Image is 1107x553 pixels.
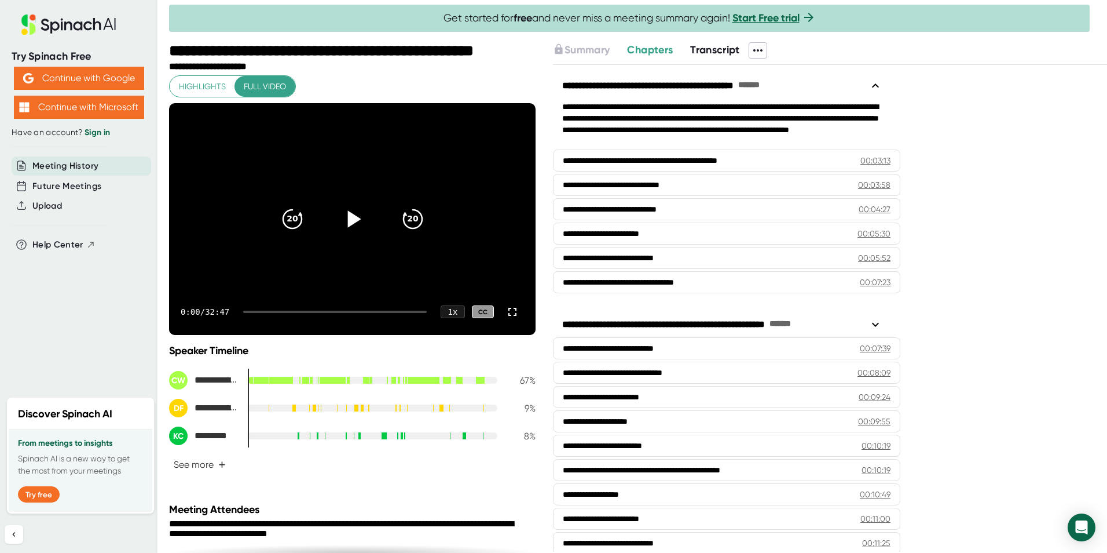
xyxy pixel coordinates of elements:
span: Help Center [32,238,83,252]
div: 00:07:23 [860,276,890,288]
div: Kim Capps [169,427,239,445]
b: free [514,12,532,24]
div: 00:03:13 [860,155,890,166]
span: Get started for and never miss a meeting summary again! [443,12,816,25]
button: Future Meetings [32,180,101,193]
span: Chapters [627,43,673,56]
div: Meeting Attendees [169,503,538,516]
div: 00:10:19 [862,440,890,452]
h3: From meetings to insights [18,439,143,448]
div: 8 % [507,431,536,442]
button: Summary [553,42,610,58]
div: Speaker Timeline [169,344,536,357]
span: Summary [565,43,610,56]
button: Try free [18,486,60,503]
div: Try Spinach Free [12,50,146,63]
div: 00:09:24 [859,391,890,403]
a: Start Free trial [732,12,800,24]
h2: Discover Spinach AI [18,406,112,422]
span: Full video [244,79,286,94]
button: Help Center [32,238,96,252]
a: Sign in [85,128,110,137]
div: 00:07:39 [860,343,890,354]
button: Transcript [690,42,740,58]
div: 00:11:00 [860,513,890,525]
img: Aehbyd4JwY73AAAAAElFTkSuQmCC [23,73,34,83]
div: CC [472,305,494,319]
div: 00:03:58 [858,179,890,191]
div: Carrie Wilson [169,371,239,390]
button: Highlights [170,76,235,97]
div: 1 x [441,305,465,318]
button: Meeting History [32,159,98,173]
span: Transcript [690,43,740,56]
div: Open Intercom Messenger [1068,514,1095,541]
div: 0:00 / 32:47 [181,307,229,316]
div: 00:08:09 [857,367,890,379]
button: Collapse sidebar [5,525,23,544]
div: 00:10:19 [862,464,890,476]
span: Highlights [179,79,226,94]
div: 00:09:55 [858,416,890,427]
button: Continue with Google [14,67,144,90]
div: 9 % [507,403,536,414]
div: 00:11:25 [862,537,890,549]
div: Have an account? [12,128,146,138]
button: See more+ [169,454,230,475]
p: Spinach AI is a new way to get the most from your meetings [18,453,143,477]
button: Chapters [627,42,673,58]
div: Upgrade to access [553,42,627,59]
div: 00:05:30 [857,228,890,239]
button: Upload [32,199,62,213]
div: CW [169,371,188,390]
div: KC [169,427,188,445]
button: Full video [234,76,295,97]
div: DF [169,399,188,417]
button: Continue with Microsoft [14,96,144,119]
div: 00:10:49 [860,489,890,500]
div: Domenico Foti [169,399,239,417]
div: 00:04:27 [859,203,890,215]
span: + [218,460,226,470]
div: 00:05:52 [858,252,890,264]
div: 67 % [507,375,536,386]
